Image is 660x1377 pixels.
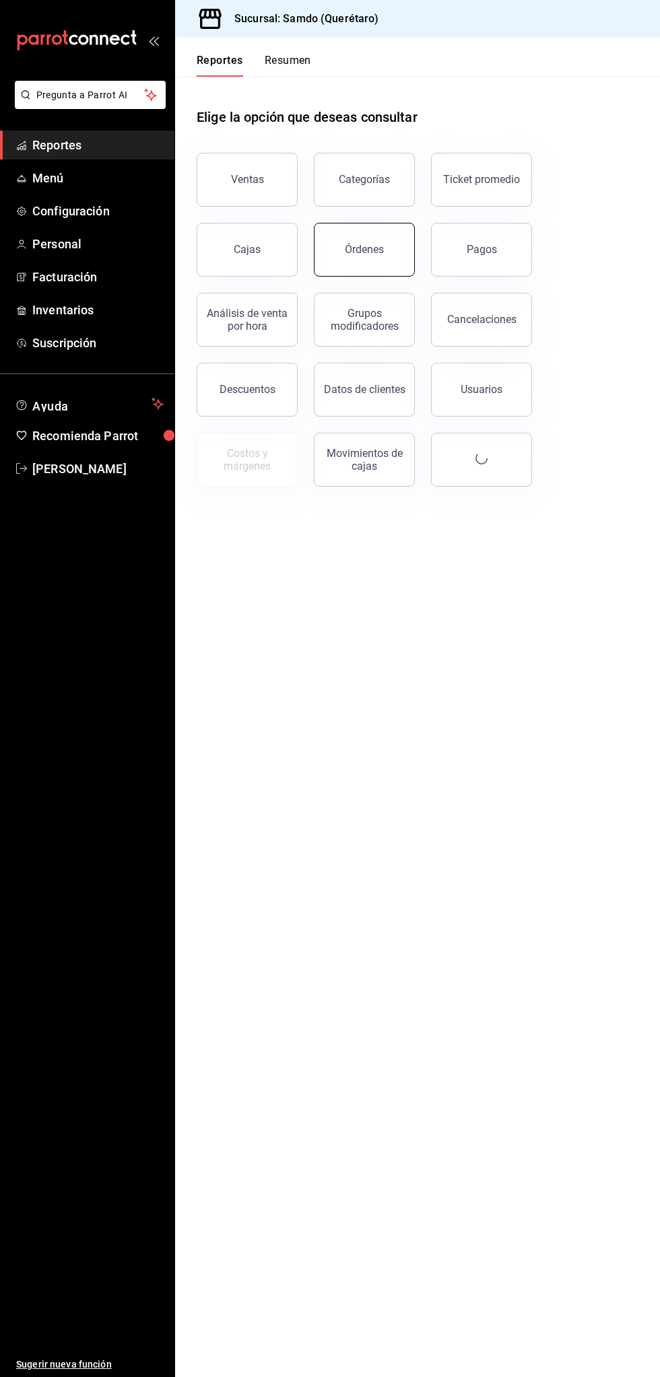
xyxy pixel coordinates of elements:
span: Pregunta a Parrot AI [36,88,145,102]
div: Ticket promedio [443,173,520,186]
h1: Elige la opción que deseas consultar [197,107,418,127]
button: Órdenes [314,223,415,277]
button: Pregunta a Parrot AI [15,81,166,109]
span: [PERSON_NAME] [32,460,164,478]
button: Pagos [431,223,532,277]
button: Reportes [197,54,243,77]
div: Pagos [467,243,497,256]
h3: Sucursal: Samdo (Querétaro) [224,11,379,27]
button: Movimientos de cajas [314,433,415,487]
span: Ayuda [32,396,146,412]
div: Grupos modificadores [323,307,406,332]
div: Ventas [231,173,264,186]
div: Órdenes [345,243,384,256]
span: Reportes [32,136,164,154]
span: Personal [32,235,164,253]
button: Usuarios [431,363,532,417]
div: Cajas [234,242,261,258]
button: Resumen [265,54,311,77]
button: Cancelaciones [431,293,532,347]
span: Inventarios [32,301,164,319]
button: Ticket promedio [431,153,532,207]
span: Configuración [32,202,164,220]
span: Menú [32,169,164,187]
span: Suscripción [32,334,164,352]
div: Cancelaciones [447,313,517,326]
a: Cajas [197,223,298,277]
button: Análisis de venta por hora [197,293,298,347]
a: Pregunta a Parrot AI [9,98,166,112]
span: Sugerir nueva función [16,1357,164,1372]
button: Descuentos [197,363,298,417]
button: Ventas [197,153,298,207]
button: open_drawer_menu [148,35,159,46]
button: Grupos modificadores [314,293,415,347]
div: Datos de clientes [324,383,405,396]
button: Contrata inventarios para ver este reporte [197,433,298,487]
button: Datos de clientes [314,363,415,417]
span: Recomienda Parrot [32,427,164,445]
div: Costos y márgenes [205,447,289,472]
div: Categorías [339,173,390,186]
div: Análisis de venta por hora [205,307,289,332]
span: Facturación [32,268,164,286]
div: Descuentos [220,383,275,396]
div: navigation tabs [197,54,311,77]
div: Movimientos de cajas [323,447,406,472]
button: Categorías [314,153,415,207]
div: Usuarios [461,383,502,396]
